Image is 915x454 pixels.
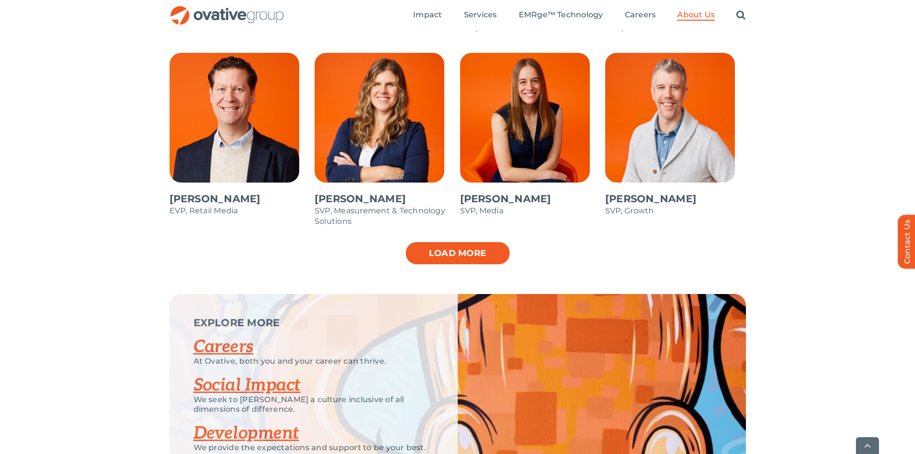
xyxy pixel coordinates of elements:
[677,10,715,21] a: About Us
[464,10,497,20] span: Services
[519,10,603,20] span: EMRge™ Technology
[413,10,442,20] span: Impact
[194,356,434,366] p: At Ovative, both you and your career can thrive.
[194,395,434,414] p: We seek to [PERSON_NAME] a culture inclusive of all dimensions of difference.
[464,10,497,21] a: Services
[413,10,442,21] a: Impact
[519,10,603,21] a: EMRge™ Technology
[194,443,434,453] p: We provide the expectations and support to be your best.
[194,375,301,396] a: Social Impact
[170,5,285,14] a: OG_Full_horizontal_RGB
[677,10,715,20] span: About Us
[194,423,299,444] a: Development
[625,10,656,20] span: Careers
[194,336,254,357] a: Careers
[405,241,511,265] a: Load more
[736,10,745,21] a: Search
[625,10,656,21] a: Careers
[194,318,434,328] p: EXPLORE MORE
